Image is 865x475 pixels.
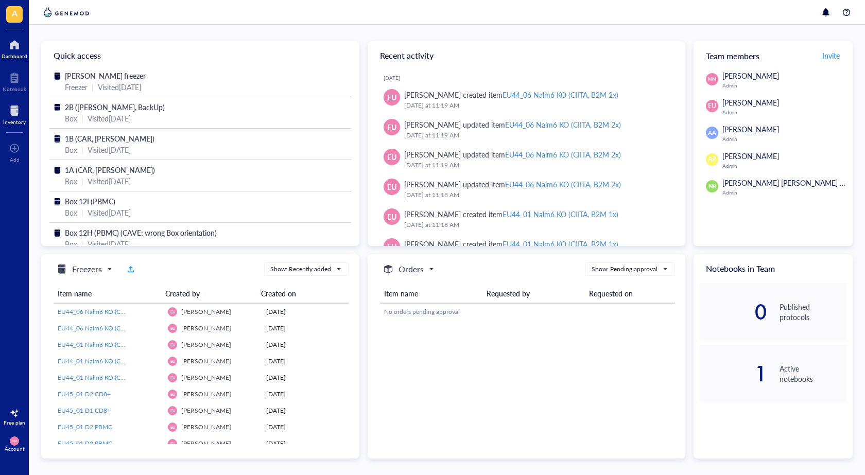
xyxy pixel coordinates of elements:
[161,284,257,303] th: Created by
[3,86,26,92] div: Notebook
[58,406,111,415] span: EU45_01 D1 CD8+
[387,211,396,222] span: EU
[722,124,779,134] span: [PERSON_NAME]
[694,41,853,70] div: Team members
[181,423,231,431] span: [PERSON_NAME]
[65,113,77,124] div: Box
[65,102,165,112] span: 2B ([PERSON_NAME], BackUp)
[482,284,585,303] th: Requested by
[88,144,131,155] div: Visited [DATE]
[708,101,716,111] span: EU
[65,144,77,155] div: Box
[58,357,160,366] a: EU44_01 Nalm6 KO (CIITA, B2M 1x)
[387,92,396,103] span: EU
[181,406,231,415] span: [PERSON_NAME]
[170,326,175,330] span: EU
[181,340,231,349] span: [PERSON_NAME]
[376,174,678,204] a: EU[PERSON_NAME] updated itemEU44_06 Nalm6 KO (CIITA, B2M 2x)[DATE] at 11:18 AM
[722,82,846,89] div: Admin
[170,408,175,413] span: EU
[266,423,344,432] div: [DATE]
[4,419,25,426] div: Free plan
[58,373,157,382] span: EU44_01 Nalm6 KO (CIITA, B2M 1x)
[266,324,344,333] div: [DATE]
[700,365,767,382] div: 1
[10,156,20,163] div: Add
[65,71,146,81] span: [PERSON_NAME] freezer
[404,160,669,170] div: [DATE] at 11:19 AM
[505,119,621,130] div: EU44_06 Nalm6 KO (CIITA, B2M 2x)
[708,155,716,164] span: AR
[404,119,621,130] div: [PERSON_NAME] updated item
[722,163,846,169] div: Admin
[376,85,678,115] a: EU[PERSON_NAME] created itemEU44_06 Nalm6 KO (CIITA, B2M 2x)[DATE] at 11:19 AM
[404,220,669,230] div: [DATE] at 11:18 AM
[380,284,482,303] th: Item name
[65,207,77,218] div: Box
[58,390,111,398] span: EU45_01 D2 CD8+
[266,439,344,448] div: [DATE]
[722,109,846,115] div: Admin
[368,41,686,70] div: Recent activity
[266,357,344,366] div: [DATE]
[12,7,18,20] span: A
[81,238,83,250] div: |
[404,130,669,140] div: [DATE] at 11:19 AM
[505,149,621,160] div: EU44_06 Nalm6 KO (CIITA, B2M 2x)
[170,309,175,314] span: EU
[58,357,157,365] span: EU44_01 Nalm6 KO (CIITA, B2M 1x)
[81,175,83,187] div: |
[65,165,155,175] span: 1A (CAR, [PERSON_NAME])
[81,113,83,124] div: |
[65,196,115,206] span: Box 12I (PBMC)
[41,41,359,70] div: Quick access
[88,238,131,250] div: Visited [DATE]
[58,340,160,349] a: EU44_01 Nalm6 KO (CIITA, B2M 1x)
[170,342,175,347] span: EU
[376,115,678,145] a: EU[PERSON_NAME] updated itemEU44_06 Nalm6 KO (CIITA, B2M 2x)[DATE] at 11:19 AM
[170,441,175,446] span: EU
[181,307,231,316] span: [PERSON_NAME]
[387,151,396,163] span: EU
[780,302,846,322] div: Published protocols
[12,439,16,443] span: MM
[88,175,131,187] div: Visited [DATE]
[81,144,83,155] div: |
[592,265,658,274] div: Show: Pending approval
[181,390,231,398] span: [PERSON_NAME]
[65,238,77,250] div: Box
[503,209,618,219] div: EU44_01 Nalm6 KO (CIITA, B2M 1x)
[722,97,779,108] span: [PERSON_NAME]
[700,304,767,320] div: 0
[722,136,846,142] div: Admin
[2,53,27,59] div: Dashboard
[58,307,160,316] a: EU44_06 Nalm6 KO (CIITA, B2M 2x)
[58,373,160,382] a: EU44_01 Nalm6 KO (CIITA, B2M 1x)
[257,284,341,303] th: Created on
[58,390,160,399] a: EU45_01 D2 CD8+
[708,76,716,83] span: MM
[58,340,157,349] span: EU44_01 Nalm6 KO (CIITA, B2M 1x)
[65,133,154,144] span: 1B (CAR, [PERSON_NAME])
[170,375,175,380] span: EU
[266,390,344,399] div: [DATE]
[65,175,77,187] div: Box
[384,307,671,316] div: No orders pending approval
[181,373,231,382] span: [PERSON_NAME]
[822,50,840,61] span: Invite
[384,75,678,81] div: [DATE]
[170,392,175,396] span: EU
[58,324,160,333] a: EU44_06 Nalm6 KO (CIITA, B2M 2x)
[270,265,331,274] div: Show: Recently added
[65,81,88,93] div: Freezer
[722,151,779,161] span: [PERSON_NAME]
[5,446,25,452] div: Account
[92,81,94,93] div: |
[585,284,675,303] th: Requested on
[72,263,102,275] h5: Freezers
[58,423,112,431] span: EU45_01 D2 PBMC
[88,113,131,124] div: Visited [DATE]
[3,119,26,125] div: Inventory
[822,47,840,64] button: Invite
